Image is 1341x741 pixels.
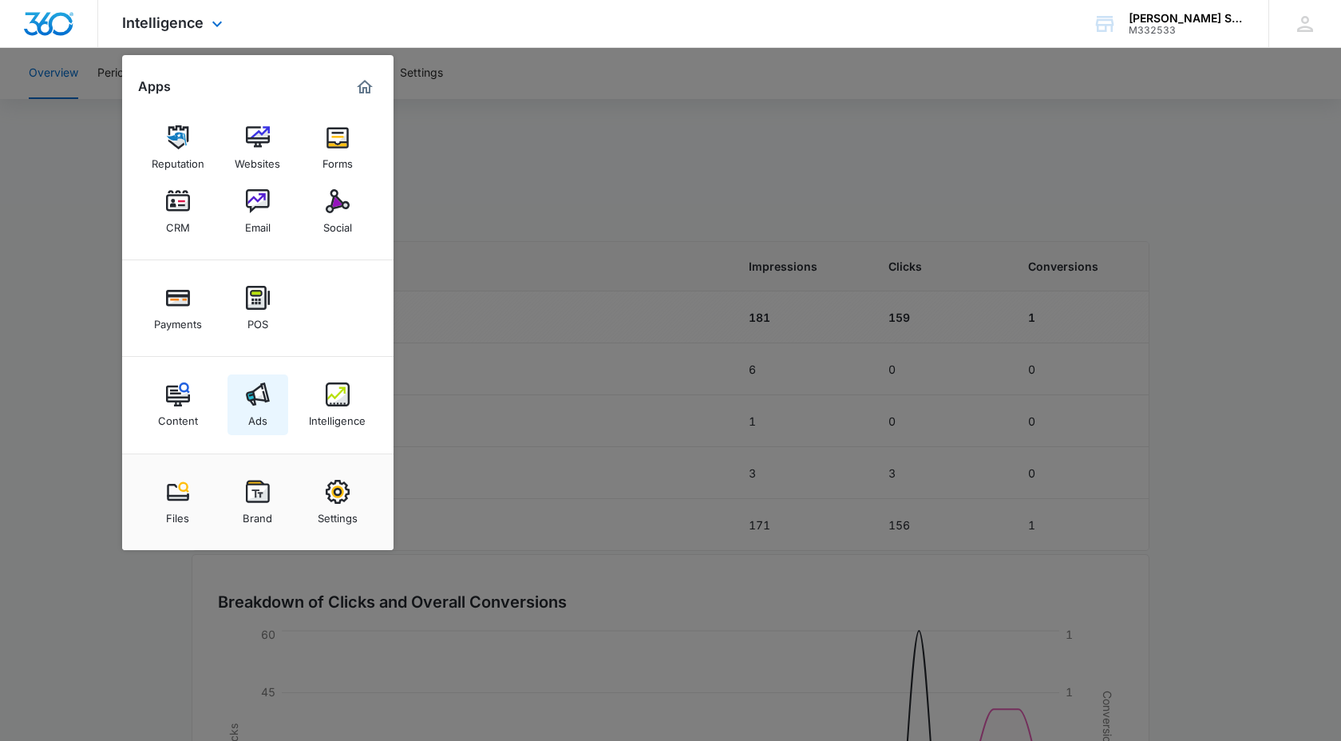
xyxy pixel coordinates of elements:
div: POS [247,310,268,331]
div: Content [158,406,198,427]
a: Email [227,181,288,242]
span: Intelligence [122,14,204,31]
a: Brand [227,472,288,533]
div: account id [1129,25,1245,36]
a: CRM [148,181,208,242]
h2: Apps [138,79,171,94]
div: Forms [322,149,353,170]
a: Forms [307,117,368,178]
div: CRM [166,213,190,234]
div: account name [1129,12,1245,25]
a: Marketing 360® Dashboard [352,74,378,100]
div: Brand [243,504,272,525]
a: Files [148,472,208,533]
div: Social [323,213,352,234]
div: Ads [248,406,267,427]
div: Intelligence [309,406,366,427]
a: Intelligence [307,374,368,435]
a: POS [227,278,288,339]
div: Reputation [152,149,204,170]
div: Files [166,504,189,525]
a: Websites [227,117,288,178]
a: Payments [148,278,208,339]
a: Social [307,181,368,242]
a: Ads [227,374,288,435]
a: Content [148,374,208,435]
a: Reputation [148,117,208,178]
div: Settings [318,504,358,525]
div: Payments [154,310,202,331]
a: Settings [307,472,368,533]
div: Email [245,213,271,234]
div: Websites [235,149,280,170]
